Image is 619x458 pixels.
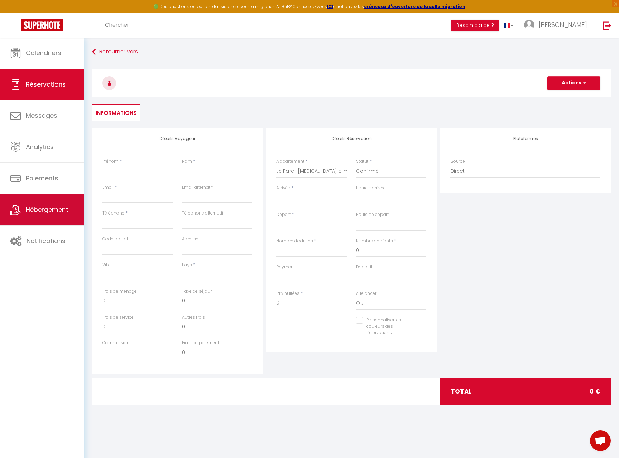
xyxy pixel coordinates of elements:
label: Frais de ménage [102,288,137,295]
label: Code postal [102,236,128,242]
label: Heure d'arrivée [356,185,386,191]
label: Taxe de séjour [182,288,212,295]
label: Adresse [182,236,199,242]
label: Payment [276,264,295,270]
a: ... [PERSON_NAME] [519,13,596,38]
label: Téléphone alternatif [182,210,223,217]
h4: Détails Réservation [276,136,426,141]
a: créneaux d'ouverture de la salle migration [364,3,465,9]
label: Frais de service [102,314,134,321]
label: Nombre d'adultes [276,238,313,245]
label: Email [102,184,114,191]
label: Autres frais [182,314,205,321]
button: Actions [547,76,600,90]
label: Heure de départ [356,211,389,218]
label: Email alternatif [182,184,213,191]
label: Ville [102,262,111,268]
button: Besoin d'aide ? [451,20,499,31]
span: Analytics [26,142,54,151]
h4: Détails Voyageur [102,136,252,141]
label: Nombre d'enfants [356,238,393,245]
img: ... [524,20,534,30]
span: 0 € [590,387,600,396]
label: Départ [276,211,291,218]
label: Statut [356,158,368,165]
span: Notifications [27,237,65,245]
div: total [440,378,611,405]
label: Prénom [102,158,119,165]
label: Arrivée [276,185,290,191]
img: Super Booking [21,19,63,31]
label: Source [450,158,465,165]
span: Hébergement [26,205,68,214]
label: A relancer [356,290,376,297]
img: logout [603,21,611,30]
label: Appartement [276,158,304,165]
label: Pays [182,262,192,268]
label: Prix nuitées [276,290,300,297]
span: [PERSON_NAME] [539,20,587,29]
label: Personnaliser les couleurs des réservations [363,317,418,337]
li: Informations [92,104,140,121]
label: Nom [182,158,192,165]
div: Ouvrir le chat [590,430,611,451]
button: Ouvrir le widget de chat LiveChat [6,3,26,23]
span: Réservations [26,80,66,89]
span: Messages [26,111,57,120]
a: Retourner vers [92,46,611,58]
span: Chercher [105,21,129,28]
a: Chercher [100,13,134,38]
label: Téléphone [102,210,124,217]
label: Deposit [356,264,372,270]
h4: Plateformes [450,136,600,141]
label: Commission [102,340,130,346]
span: Paiements [26,174,58,182]
a: ICI [327,3,333,9]
span: Calendriers [26,49,61,57]
label: Frais de paiement [182,340,219,346]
